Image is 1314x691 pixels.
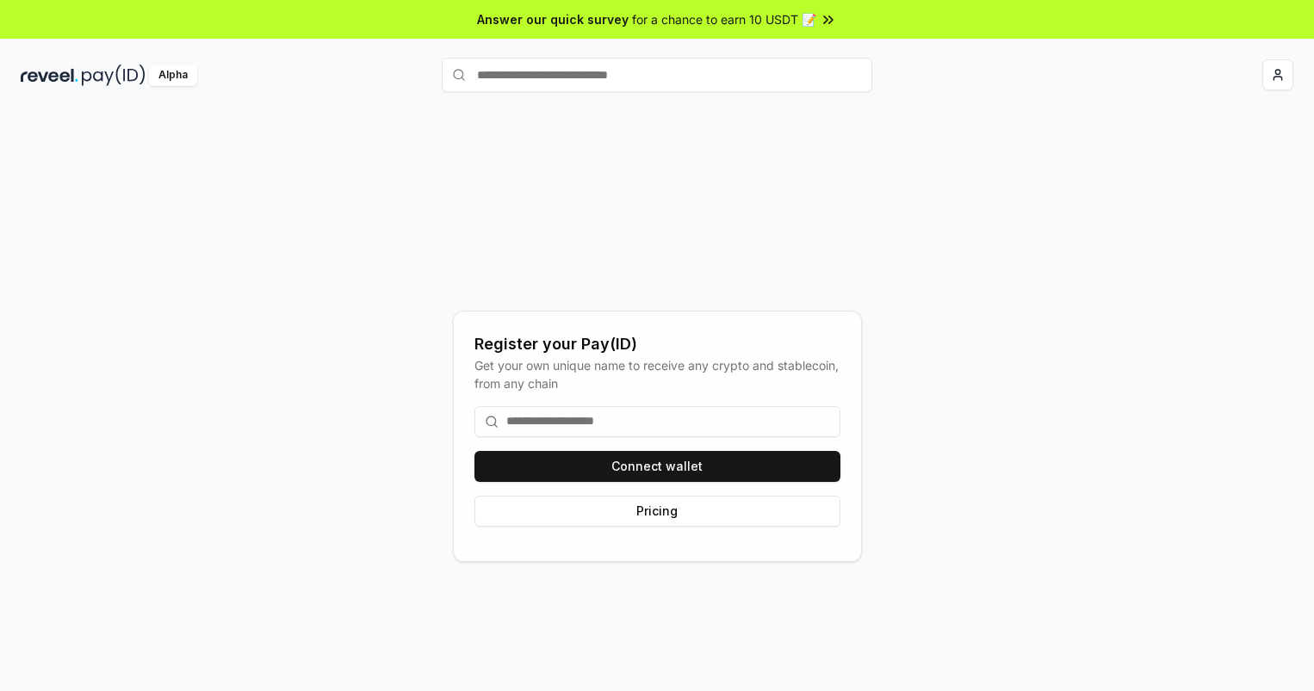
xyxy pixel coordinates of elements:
div: Get your own unique name to receive any crypto and stablecoin, from any chain [474,356,840,392]
img: pay_id [82,65,146,86]
div: Register your Pay(ID) [474,332,840,356]
div: Alpha [149,65,197,86]
span: for a chance to earn 10 USDT 📝 [632,10,816,28]
button: Connect wallet [474,451,840,482]
img: reveel_dark [21,65,78,86]
button: Pricing [474,496,840,527]
span: Answer our quick survey [477,10,629,28]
